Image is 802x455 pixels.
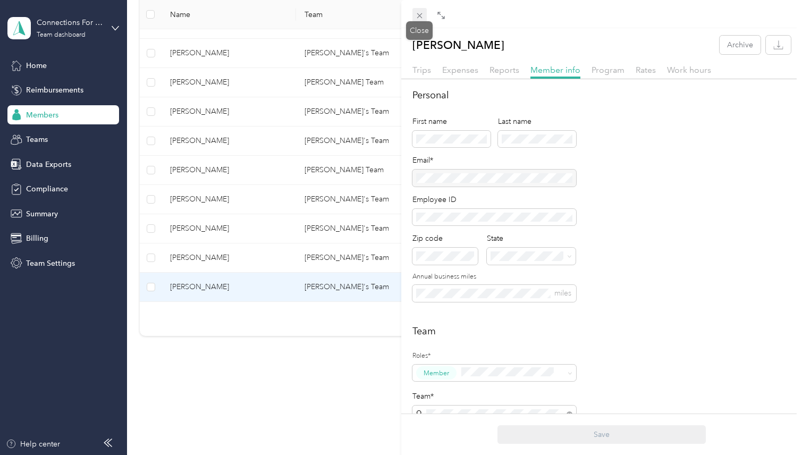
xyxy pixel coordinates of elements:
span: Program [592,65,624,75]
div: Email* [412,155,576,166]
span: Rates [636,65,656,75]
div: Close [406,21,433,40]
div: Last name [498,116,576,127]
span: Work hours [667,65,711,75]
label: Roles* [412,351,576,361]
span: Trips [412,65,431,75]
button: Member [416,366,457,380]
div: Employee ID [412,194,576,205]
h2: Personal [412,88,791,103]
div: Zip code [412,233,478,244]
iframe: Everlance-gr Chat Button Frame [742,395,802,455]
span: miles [554,289,571,298]
span: Expenses [442,65,478,75]
button: Archive [720,36,761,54]
h2: Team [412,324,791,339]
div: State [487,233,576,244]
p: [PERSON_NAME] [412,36,504,54]
span: Member [424,368,449,378]
span: Member info [530,65,580,75]
label: Annual business miles [412,272,576,282]
span: Reports [489,65,519,75]
div: Team* [412,391,576,402]
div: First name [412,116,491,127]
